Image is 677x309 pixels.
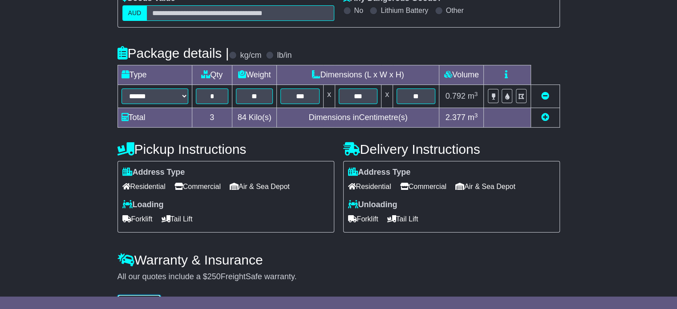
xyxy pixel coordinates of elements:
td: Type [118,65,192,85]
span: 0.792 [446,92,466,100]
label: Other [446,6,464,15]
div: All our quotes include a $ FreightSafe warranty. [118,272,560,282]
h4: Package details | [118,46,229,60]
a: Remove this item [541,92,549,100]
h4: Pickup Instructions [118,142,334,157]
span: Commercial [174,180,221,193]
sup: 3 [474,112,478,119]
span: Air & Sea Depot [230,180,290,193]
td: Kilo(s) [232,108,277,128]
span: 2.377 [446,113,466,122]
label: Loading [122,200,164,210]
span: m [468,92,478,100]
span: Tail Lift [162,212,193,226]
span: Forklift [348,212,378,226]
label: AUD [122,5,147,21]
label: lb/in [277,51,292,60]
span: 84 [238,113,247,122]
span: Residential [122,180,166,193]
span: Tail Lift [387,212,418,226]
td: 3 [192,108,232,128]
span: Commercial [400,180,446,193]
td: Total [118,108,192,128]
td: Dimensions (L x W x H) [277,65,439,85]
label: Address Type [122,168,185,177]
label: Lithium Battery [381,6,428,15]
label: No [354,6,363,15]
h4: Delivery Instructions [343,142,560,157]
label: Unloading [348,200,397,210]
td: Dimensions in Centimetre(s) [277,108,439,128]
sup: 3 [474,91,478,97]
h4: Warranty & Insurance [118,253,560,267]
td: Weight [232,65,277,85]
td: Volume [439,65,484,85]
span: 250 [207,272,221,281]
td: Qty [192,65,232,85]
span: Air & Sea Depot [455,180,515,193]
span: Residential [348,180,391,193]
label: kg/cm [240,51,261,60]
span: m [468,113,478,122]
span: Forklift [122,212,153,226]
td: x [381,85,393,108]
td: x [323,85,335,108]
a: Add new item [541,113,549,122]
label: Address Type [348,168,411,177]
